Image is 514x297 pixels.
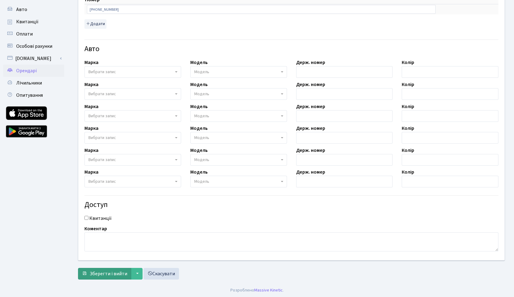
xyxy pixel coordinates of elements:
[84,59,99,66] label: Марка
[194,179,209,185] span: Модель
[296,59,325,66] label: Держ. номер
[190,147,208,154] label: Модель
[402,125,414,132] label: Колір
[296,103,325,110] label: Держ. номер
[194,91,209,97] span: Модель
[190,168,208,176] label: Модель
[88,135,116,141] span: Вибрати запис
[194,113,209,119] span: Модель
[3,28,64,40] a: Оплати
[89,215,112,222] label: Квитанції
[3,3,64,16] a: Авто
[90,270,127,277] span: Зберегти і вийти
[143,268,179,280] a: Скасувати
[402,147,414,154] label: Колір
[194,69,209,75] span: Модель
[3,40,64,52] a: Особові рахунки
[16,43,52,50] span: Особові рахунки
[3,77,64,89] a: Лічильники
[16,31,33,37] span: Оплати
[84,147,99,154] label: Марка
[3,65,64,77] a: Орендарі
[88,91,116,97] span: Вибрати запис
[88,179,116,185] span: Вибрати запис
[296,168,325,176] label: Держ. номер
[84,81,99,88] label: Марка
[194,157,209,163] span: Модель
[16,92,43,99] span: Опитування
[84,201,498,209] h4: Доступ
[88,69,116,75] span: Вибрати запис
[254,287,283,293] a: Massive Kinetic
[296,147,325,154] label: Держ. номер
[16,6,27,13] span: Авто
[402,59,414,66] label: Колір
[84,103,99,110] label: Марка
[296,81,325,88] label: Держ. номер
[3,89,64,101] a: Опитування
[84,19,106,29] button: Додати
[190,125,208,132] label: Модель
[190,103,208,110] label: Модель
[84,45,498,54] h4: Авто
[16,18,39,25] span: Квитанції
[16,67,37,74] span: Орендарі
[84,225,107,232] label: Коментар
[88,157,116,163] span: Вибрати запис
[190,81,208,88] label: Модель
[194,135,209,141] span: Модель
[402,168,414,176] label: Колір
[230,287,284,294] div: Розроблено .
[88,113,116,119] span: Вибрати запис
[402,103,414,110] label: Колір
[3,16,64,28] a: Квитанції
[190,59,208,66] label: Модель
[402,81,414,88] label: Колір
[296,125,325,132] label: Держ. номер
[84,125,99,132] label: Марка
[16,80,42,86] span: Лічильники
[3,52,64,65] a: [DOMAIN_NAME]
[78,268,131,280] button: Зберегти і вийти
[84,168,99,176] label: Марка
